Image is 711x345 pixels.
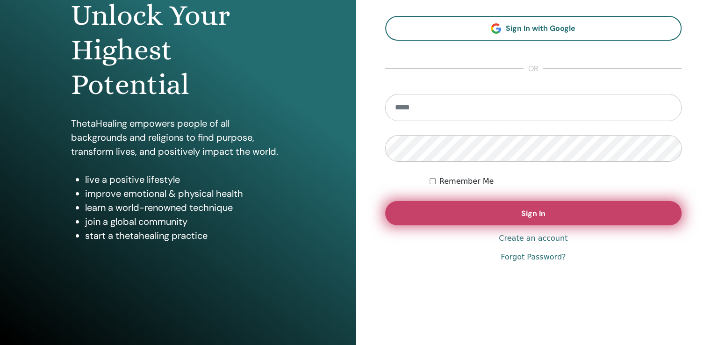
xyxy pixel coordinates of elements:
[524,63,543,74] span: or
[521,208,546,218] span: Sign In
[385,16,682,41] a: Sign In with Google
[501,252,566,263] a: Forgot Password?
[430,176,682,187] div: Keep me authenticated indefinitely or until I manually logout
[85,187,285,201] li: improve emotional & physical health
[85,201,285,215] li: learn a world-renowned technique
[85,172,285,187] li: live a positive lifestyle
[85,229,285,243] li: start a thetahealing practice
[385,201,682,225] button: Sign In
[85,215,285,229] li: join a global community
[71,116,285,158] p: ThetaHealing empowers people of all backgrounds and religions to find purpose, transform lives, a...
[499,233,567,244] a: Create an account
[506,23,575,33] span: Sign In with Google
[439,176,494,187] label: Remember Me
